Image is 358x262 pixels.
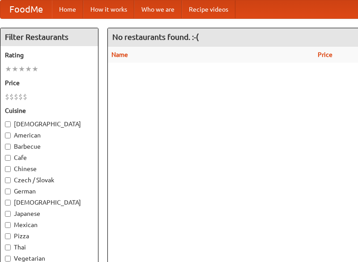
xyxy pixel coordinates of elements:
input: Mexican [5,222,11,228]
label: Japanese [5,209,94,218]
li: ★ [32,64,38,74]
h5: Rating [5,51,94,60]
li: ★ [12,64,18,74]
a: Home [52,0,83,18]
input: [DEMOGRAPHIC_DATA] [5,121,11,127]
a: Recipe videos [182,0,235,18]
h5: Cuisine [5,106,94,115]
input: [DEMOGRAPHIC_DATA] [5,200,11,206]
label: Mexican [5,220,94,229]
li: $ [9,92,14,102]
a: FoodMe [0,0,52,18]
label: Czech / Slovak [5,176,94,185]
input: Pizza [5,233,11,239]
a: How it works [83,0,134,18]
input: Barbecue [5,144,11,150]
li: $ [14,92,18,102]
label: Chinese [5,164,94,173]
label: German [5,187,94,196]
li: ★ [5,64,12,74]
li: ★ [25,64,32,74]
label: Cafe [5,153,94,162]
input: Cafe [5,155,11,161]
input: Vegetarian [5,256,11,262]
li: $ [5,92,9,102]
input: Czech / Slovak [5,177,11,183]
label: Thai [5,243,94,252]
h5: Price [5,78,94,87]
a: Who we are [134,0,182,18]
li: $ [23,92,27,102]
input: Thai [5,245,11,250]
ng-pluralize: No restaurants found. :-( [112,33,199,41]
label: Pizza [5,232,94,241]
li: $ [18,92,23,102]
input: Japanese [5,211,11,217]
input: German [5,189,11,194]
input: Chinese [5,166,11,172]
label: [DEMOGRAPHIC_DATA] [5,198,94,207]
a: Price [318,51,332,58]
a: Name [111,51,128,58]
label: American [5,131,94,140]
h4: Filter Restaurants [0,28,98,46]
label: [DEMOGRAPHIC_DATA] [5,120,94,129]
label: Barbecue [5,142,94,151]
input: American [5,133,11,138]
li: ★ [18,64,25,74]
